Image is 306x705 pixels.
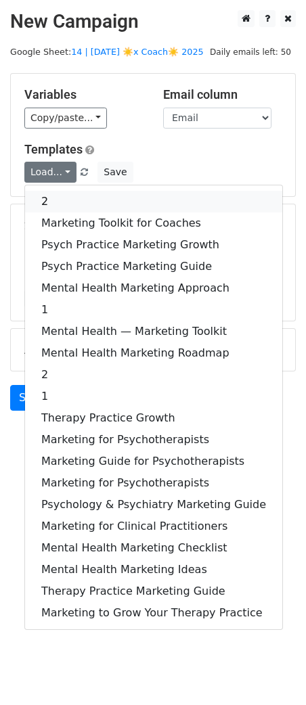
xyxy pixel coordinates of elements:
a: Daily emails left: 50 [205,47,296,57]
a: Marketing for Psychotherapists [25,429,282,451]
iframe: Chat Widget [238,640,306,705]
small: Google Sheet: [10,47,204,57]
a: Send [10,385,55,411]
a: 1 [25,386,282,407]
a: Marketing to Grow Your Therapy Practice [25,602,282,624]
a: Mental Health Marketing Approach [25,277,282,299]
a: Templates [24,142,83,156]
span: Daily emails left: 50 [205,45,296,60]
a: Load... [24,162,76,183]
a: Psychology & Psychiatry Marketing Guide [25,494,282,516]
a: Mental Health — Marketing Toolkit [25,321,282,342]
a: Mental Health Marketing Roadmap [25,342,282,364]
a: Marketing for Clinical Practitioners [25,516,282,537]
a: Therapy Practice Marketing Guide [25,581,282,602]
a: Marketing Toolkit for Coaches [25,212,282,234]
a: 2 [25,191,282,212]
a: 14 | [DATE] ☀️x Coach☀️ 2025 [71,47,204,57]
a: Mental Health Marketing Ideas [25,559,282,581]
a: Copy/paste... [24,108,107,129]
button: Save [97,162,133,183]
h5: Variables [24,87,143,102]
h2: New Campaign [10,10,296,33]
a: Marketing Guide for Psychotherapists [25,451,282,472]
a: 1 [25,299,282,321]
a: 2 [25,364,282,386]
a: Psych Practice Marketing Growth [25,234,282,256]
a: Mental Health Marketing Checklist [25,537,282,559]
a: Marketing for Psychotherapists [25,472,282,494]
a: Psych Practice Marketing Guide [25,256,282,277]
a: Therapy Practice Growth [25,407,282,429]
h5: Email column [163,87,282,102]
